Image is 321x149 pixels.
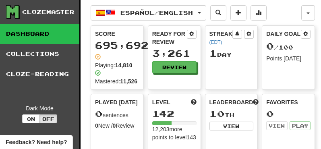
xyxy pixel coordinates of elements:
span: Open feedback widget [6,138,67,146]
div: Dark Mode [6,104,73,112]
span: Leaderboard [209,98,253,106]
div: Clozemaster [22,8,75,16]
button: View [209,122,254,130]
div: Playing: [95,53,135,69]
div: 695,692 [95,40,139,50]
div: sentences [95,109,139,119]
button: Search sentences [210,5,226,21]
span: 10 [209,108,225,119]
span: / 100 [266,44,293,51]
span: 0 [95,108,103,119]
div: Favorites [266,98,311,106]
span: Level [152,98,170,106]
span: Played [DATE] [95,98,138,106]
strong: 14,810 [115,62,133,68]
div: Daily Goal [266,30,301,39]
button: Review [152,61,197,73]
strong: 0 [113,122,116,129]
span: 0 [266,40,274,52]
div: 142 [152,109,197,119]
div: Score [95,30,139,38]
button: On [22,114,40,123]
span: This week in points, UTC [253,98,259,106]
button: More stats [251,5,267,21]
a: (EDT) [209,39,222,45]
div: New / Review [95,122,139,130]
div: Streak [209,30,233,46]
div: Mastered: [95,69,139,85]
span: Español / English [120,9,193,16]
button: Add sentence to collection [230,5,246,21]
button: Off [39,114,57,123]
button: Play [290,121,311,130]
button: View [266,121,287,130]
div: 12,203 more points to level 143 [152,125,197,141]
span: Score more points to level up [191,98,197,106]
strong: 11,526 [120,78,137,85]
div: 0 [266,109,311,119]
button: Español/English [91,5,206,21]
strong: 0 [95,122,98,129]
div: 3,261 [152,48,197,58]
div: Points [DATE] [266,54,311,62]
div: Ready for Review [152,30,187,46]
span: 1 [209,48,217,59]
div: th [209,109,254,119]
div: Day [209,48,254,59]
